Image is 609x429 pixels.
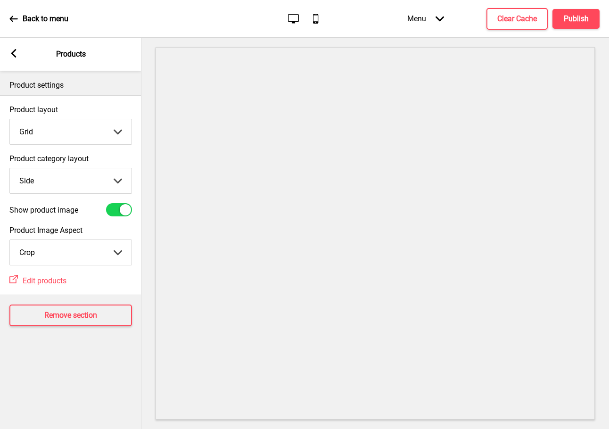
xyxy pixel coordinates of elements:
[552,9,600,29] button: Publish
[23,276,66,285] span: Edit products
[486,8,548,30] button: Clear Cache
[9,305,132,326] button: Remove section
[23,14,68,24] p: Back to menu
[398,5,453,33] div: Menu
[56,49,86,59] p: Products
[9,80,132,91] p: Product settings
[44,310,97,321] h4: Remove section
[497,14,537,24] h4: Clear Cache
[9,206,78,214] label: Show product image
[9,6,68,32] a: Back to menu
[18,276,66,285] a: Edit products
[9,226,132,235] label: Product Image Aspect
[9,154,132,163] label: Product category layout
[564,14,589,24] h4: Publish
[9,105,132,114] label: Product layout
